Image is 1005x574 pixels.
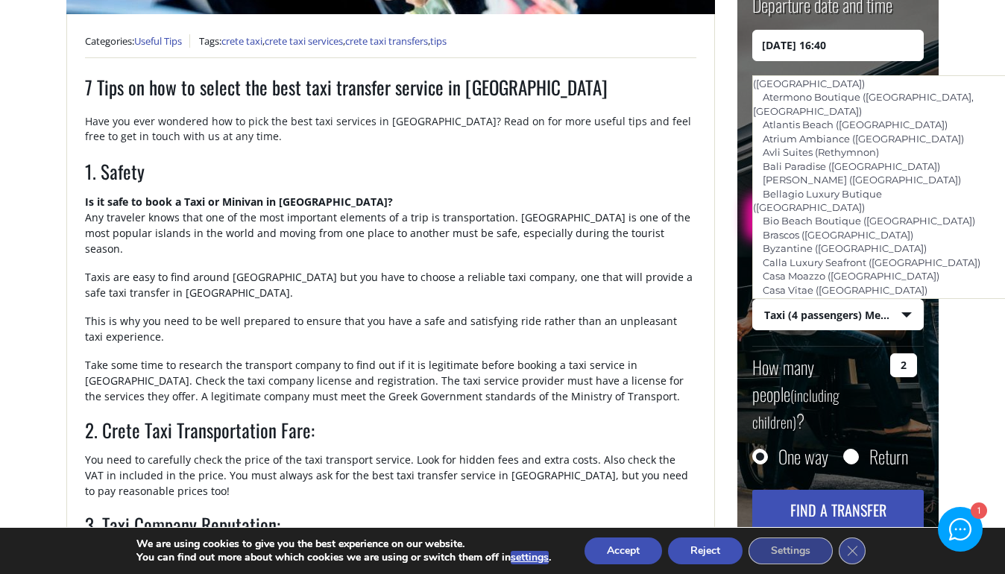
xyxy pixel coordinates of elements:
[85,269,696,313] p: Taxis are easy to find around [GEOGRAPHIC_DATA] but you have to choose a reliable taxi company, o...
[752,353,881,434] label: How many people ?
[753,156,950,177] a: Bali Paradise ([GEOGRAPHIC_DATA])
[753,265,949,286] a: Casa Moazzo ([GEOGRAPHIC_DATA])
[839,537,866,564] button: Close GDPR Cookie Banner
[753,59,903,93] a: Aquila [GEOGRAPHIC_DATA] ([GEOGRAPHIC_DATA])
[585,537,662,564] button: Accept
[85,511,696,547] h2: 3. Taxi Company Reputation:
[136,551,551,564] p: You can find out more about which cookies we are using or switch them off in .
[753,252,990,273] a: Calla Luxury Seafront ([GEOGRAPHIC_DATA])
[753,238,936,259] a: Byzantine ([GEOGRAPHIC_DATA])
[753,169,971,190] a: [PERSON_NAME] ([GEOGRAPHIC_DATA])
[265,34,343,48] a: crete taxi services
[136,537,551,551] p: We are using cookies to give you the best experience on our website.
[345,34,428,48] a: crete taxi transfers
[85,114,696,144] div: Have you ever wondered how to pick the best taxi services in [GEOGRAPHIC_DATA]? Read on for more ...
[85,417,696,452] h2: 2. Crete Taxi Transportation Fare:
[85,313,696,357] p: This is why you need to be well prepared to ensure that you have a safe and satisfying ride rathe...
[85,452,696,511] p: You need to carefully check the price of the taxi transport service. Look for hidden fees and ext...
[85,357,696,417] p: Take some time to research the transport company to find out if it is legitimate before booking a...
[134,34,182,48] a: Useful Tips
[753,183,882,218] a: Bellagio Luxury Butique ([GEOGRAPHIC_DATA])
[85,195,393,209] strong: Is it safe to book a Taxi or Minivan in [GEOGRAPHIC_DATA]?
[85,34,190,48] span: Categories:
[749,537,833,564] button: Settings
[970,504,986,520] div: 1
[85,194,696,269] p: Any traveler knows that one of the most important elements of a trip is transportation. [GEOGRAPH...
[752,384,839,433] small: (including children)
[778,449,828,464] label: One way
[753,86,974,121] a: Atermono Boutique ([GEOGRAPHIC_DATA], [GEOGRAPHIC_DATA])
[753,142,889,163] a: Avli Suites (Rethymnon)
[869,449,908,464] label: Return
[430,34,447,48] a: tips
[199,34,447,48] span: Tags: , , ,
[753,128,974,149] a: Atrium Ambiance ([GEOGRAPHIC_DATA])
[753,300,923,331] span: Taxi (4 passengers) Mercedes E Class
[752,490,924,530] button: Find a transfer
[668,537,743,564] button: Reject
[221,34,262,48] a: crete taxi
[753,114,957,135] a: Atlantis Beach ([GEOGRAPHIC_DATA])
[85,73,608,101] span: 7 Tips on how to select the best taxi transfer service in [GEOGRAPHIC_DATA]
[511,551,549,564] button: settings
[753,280,937,300] a: Casa Vitae ([GEOGRAPHIC_DATA])
[753,224,923,245] a: Brascos ([GEOGRAPHIC_DATA])
[753,210,985,231] a: Bio Beach Boutique ([GEOGRAPHIC_DATA])
[85,158,696,194] h2: 1. Safety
